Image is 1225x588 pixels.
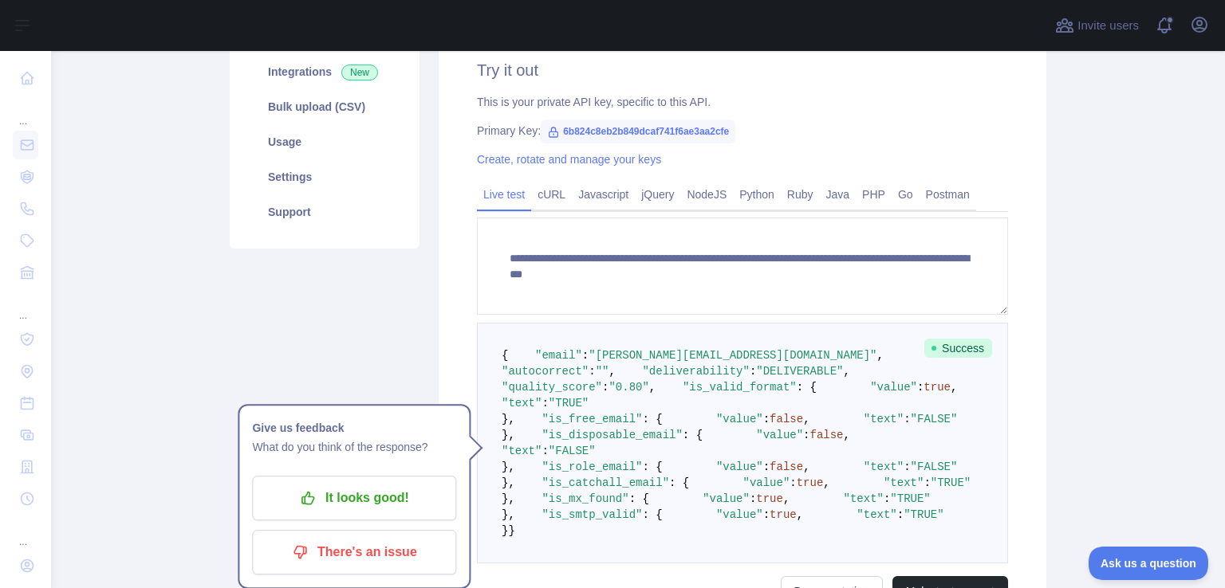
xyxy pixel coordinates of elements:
span: "is_role_email" [542,461,642,473]
span: : [750,365,756,378]
span: "text" [884,476,924,489]
span: "value" [703,492,750,505]
p: It looks good! [264,484,444,512]
span: } [502,524,508,537]
span: : { [797,381,817,394]
span: "is_free_email" [542,413,642,425]
a: Postman [920,182,976,207]
span: "is_disposable_email" [542,429,682,441]
a: Create, rotate and manage your keys [477,153,661,166]
span: }, [502,461,515,473]
span: : [904,461,910,473]
span: , [844,429,850,441]
span: : { [669,476,689,489]
span: false [810,429,844,441]
span: , [783,492,790,505]
span: "text" [502,445,542,457]
span: "text" [844,492,884,505]
span: : [763,413,770,425]
span: , [803,461,809,473]
span: }, [502,476,515,489]
span: : { [642,508,662,521]
p: There's an issue [264,539,444,566]
a: Javascript [572,182,635,207]
span: , [803,413,809,425]
span: "TRUE" [904,508,943,521]
span: : [542,397,548,410]
span: "quality_score" [502,381,602,394]
span: : { [629,492,649,505]
button: There's an issue [252,530,456,574]
span: "is_smtp_valid" [542,508,642,521]
span: , [797,508,803,521]
button: Invite users [1052,13,1142,38]
div: ... [13,290,38,322]
span: : [763,461,770,473]
span: : [763,508,770,521]
span: : { [683,429,703,441]
span: }, [502,492,515,505]
a: Java [820,182,857,207]
h1: Give us feedback [252,418,456,437]
span: : { [642,413,662,425]
span: "email" [535,349,582,362]
span: "value" [743,476,790,489]
span: true [924,381,951,394]
span: false [770,461,803,473]
span: true [756,492,783,505]
span: "text" [502,397,542,410]
span: : [750,492,756,505]
h2: Try it out [477,59,1008,81]
a: Python [733,182,781,207]
a: Settings [249,159,400,194]
span: "deliverability" [642,365,749,378]
span: : [602,381,609,394]
span: , [649,381,656,394]
span: "FALSE" [911,461,958,473]
a: Go [892,182,920,207]
a: PHP [856,182,892,207]
a: Live test [477,182,531,207]
span: "TRUE" [931,476,971,489]
span: : { [642,461,662,473]
span: , [609,365,615,378]
a: Ruby [781,182,820,207]
span: , [951,381,957,394]
span: true [770,508,797,521]
button: It looks good! [252,476,456,520]
span: "value" [756,429,803,441]
span: , [877,349,884,362]
div: Primary Key: [477,123,1008,139]
span: "is_catchall_email" [542,476,669,489]
span: "DELIVERABLE" [756,365,843,378]
span: }, [502,429,515,441]
span: "TRUE" [890,492,930,505]
span: true [797,476,824,489]
span: "autocorrect" [502,365,589,378]
div: This is your private API key, specific to this API. [477,94,1008,110]
span: : [924,476,930,489]
span: : [589,365,595,378]
span: "[PERSON_NAME][EMAIL_ADDRESS][DOMAIN_NAME]" [589,349,876,362]
span: false [770,413,803,425]
span: "FALSE" [911,413,958,425]
span: : [904,413,910,425]
span: , [844,365,850,378]
div: ... [13,96,38,127]
span: { [502,349,508,362]
a: Support [249,194,400,229]
span: }, [502,413,515,425]
span: : [582,349,589,362]
span: "0.80" [609,381,648,394]
a: jQuery [635,182,680,207]
p: What do you think of the response? [252,437,456,457]
span: New [341,65,378,80]
span: "" [596,365,609,378]
iframe: Toggle Customer Support [1089,547,1209,580]
span: "text" [857,508,896,521]
span: }, [502,508,515,521]
span: "value" [716,413,763,425]
a: NodeJS [680,182,733,207]
span: Success [924,339,992,358]
a: Bulk upload (CSV) [249,89,400,124]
